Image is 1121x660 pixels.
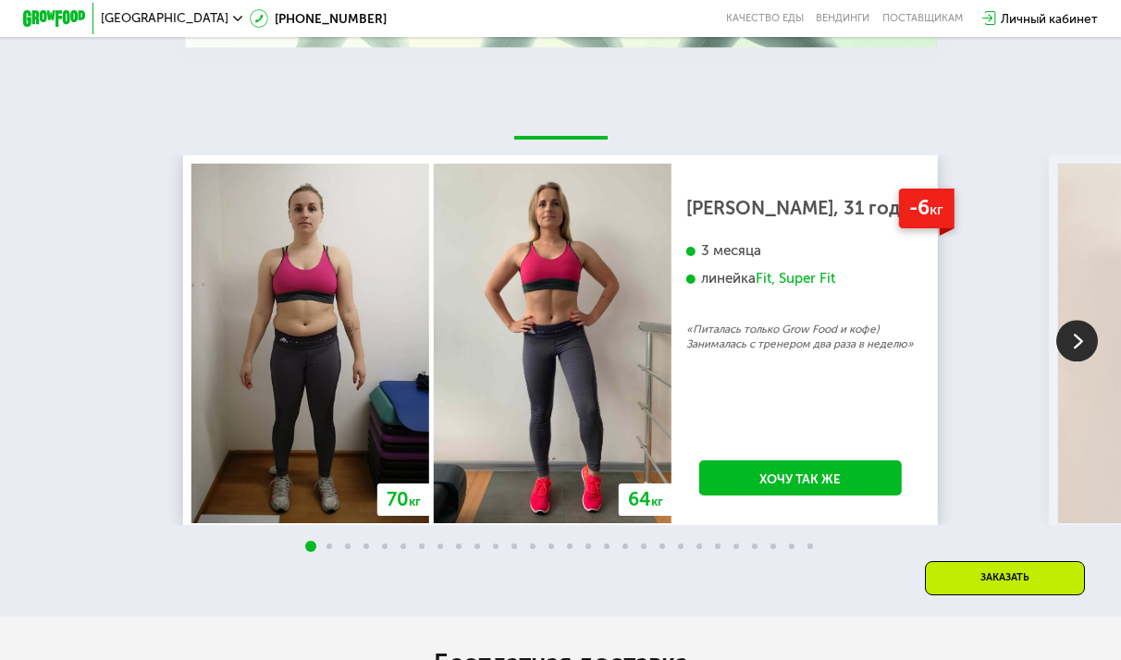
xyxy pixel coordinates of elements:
div: Fit, Super Fit [756,270,835,287]
div: поставщикам [882,12,963,24]
span: кг [651,494,663,508]
div: -6 [898,189,955,228]
div: 64 [618,483,673,516]
span: [GEOGRAPHIC_DATA] [101,12,228,24]
a: Вендинги [816,12,869,24]
img: Slide right [1056,320,1098,361]
div: 70 [376,483,431,516]
span: кг [930,201,943,218]
p: «Питалась только Grow Food и кофе) Занималась с тренером два раза в неделю» [686,322,915,353]
span: кг [409,494,421,508]
a: Хочу так же [699,460,902,495]
a: [PHONE_NUMBER] [250,9,387,28]
a: Качество еды [726,12,804,24]
div: линейка [686,270,915,287]
div: [PERSON_NAME], 31 год [686,201,915,216]
div: Заказать [925,561,1085,595]
div: Личный кабинет [1001,9,1098,28]
div: 3 месяца [686,242,915,260]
